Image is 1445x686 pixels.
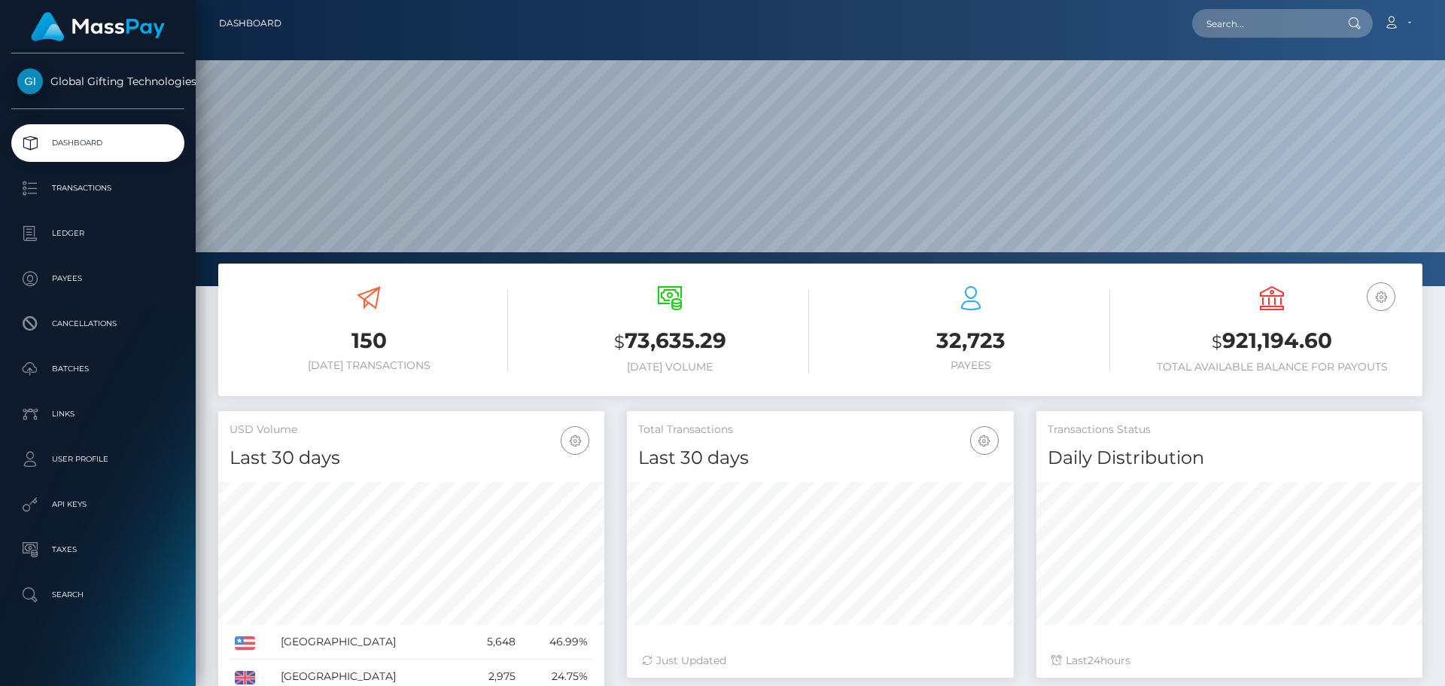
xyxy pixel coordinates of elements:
td: 5,648 [462,625,520,660]
a: User Profile [11,441,184,478]
td: [GEOGRAPHIC_DATA] [275,625,462,660]
p: Links [17,403,178,425]
h6: Total Available Balance for Payouts [1133,361,1411,373]
h4: Last 30 days [230,445,593,471]
h3: 150 [230,326,508,355]
p: Dashboard [17,132,178,154]
a: Transactions [11,169,184,207]
h3: 921,194.60 [1133,326,1411,357]
a: Search [11,576,184,614]
td: 46.99% [521,625,594,660]
a: Links [11,395,184,433]
span: Global Gifting Technologies Inc [11,75,184,88]
h5: USD Volume [230,422,593,438]
p: Batches [17,358,178,380]
p: Ledger [17,222,178,245]
h5: Total Transactions [638,422,1002,438]
small: $ [1212,331,1222,352]
h4: Daily Distribution [1048,445,1411,471]
a: API Keys [11,486,184,523]
a: Dashboard [219,8,281,39]
img: Global Gifting Technologies Inc [17,69,43,94]
a: Ledger [11,215,184,252]
p: Taxes [17,538,178,561]
p: Transactions [17,177,178,200]
div: Just Updated [642,653,998,669]
img: GB.png [235,671,255,684]
p: User Profile [17,448,178,471]
p: Payees [17,267,178,290]
a: Batches [11,350,184,388]
h6: [DATE] Transactions [230,359,508,372]
a: Payees [11,260,184,297]
a: Dashboard [11,124,184,162]
h3: 73,635.29 [531,326,809,357]
p: API Keys [17,493,178,516]
img: US.png [235,636,255,650]
h6: Payees [832,359,1110,372]
input: Search... [1192,9,1334,38]
h4: Last 30 days [638,445,1002,471]
h5: Transactions Status [1048,422,1411,438]
div: Last hours [1051,653,1407,669]
a: Taxes [11,531,184,569]
a: Cancellations [11,305,184,343]
h3: 32,723 [832,326,1110,355]
span: 24 [1088,654,1100,667]
small: $ [614,331,625,352]
p: Search [17,584,178,606]
img: MassPay Logo [31,12,165,41]
h6: [DATE] Volume [531,361,809,373]
p: Cancellations [17,313,178,335]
